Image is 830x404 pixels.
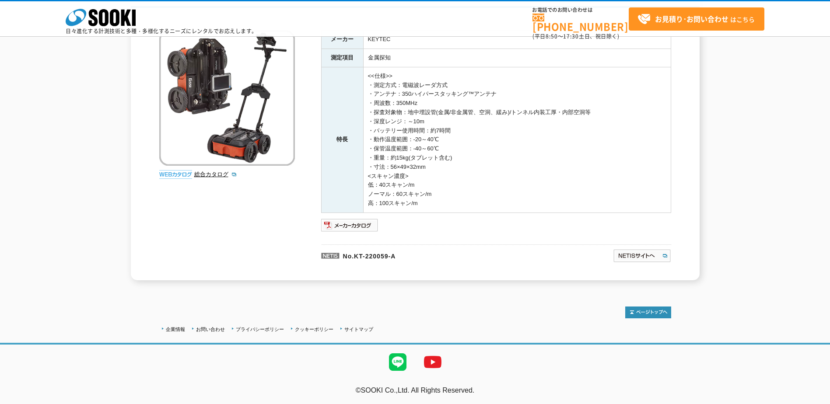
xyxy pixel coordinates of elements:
[363,49,671,67] td: 金属探知
[380,345,415,380] img: LINE
[563,32,579,40] span: 17:30
[637,13,755,26] span: はこちら
[415,345,450,380] img: YouTube
[344,327,373,332] a: サイトマップ
[159,30,295,166] img: 地下埋設管探査地中レーダ ユーティリティスキャンスマートTL
[321,218,378,232] img: メーカーカタログ
[236,327,284,332] a: プライバシーポリシー
[321,49,363,67] th: 測定項目
[655,14,728,24] strong: お見積り･お問い合わせ
[166,327,185,332] a: 企業情報
[321,244,529,265] p: No.KT-220059-A
[613,249,671,263] img: NETISサイトへ
[629,7,764,31] a: お見積り･お問い合わせはこちら
[532,7,629,13] span: お電話でのお問い合わせは
[363,67,671,212] td: <<仕様>> ・測定方式：電磁波レーダ方式 ・アンテナ：350ハイパースタッキング™アンテナ ・周波数：350MHz ・探査対象物：地中埋設管(金属/非金属管、空洞、緩み)/トンネル内装工厚・内...
[321,224,378,230] a: メーカーカタログ
[196,327,225,332] a: お問い合わせ
[66,28,257,34] p: 日々進化する計測技術と多種・多様化するニーズにレンタルでお応えします。
[796,395,830,403] a: テストMail
[625,306,671,318] img: トップページへ
[546,32,558,40] span: 8:50
[159,170,192,179] img: webカタログ
[194,171,237,178] a: 総合カタログ
[532,32,619,40] span: (平日 ～ 土日、祝日除く)
[295,327,333,332] a: クッキーポリシー
[532,14,629,31] a: [PHONE_NUMBER]
[321,67,363,212] th: 特長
